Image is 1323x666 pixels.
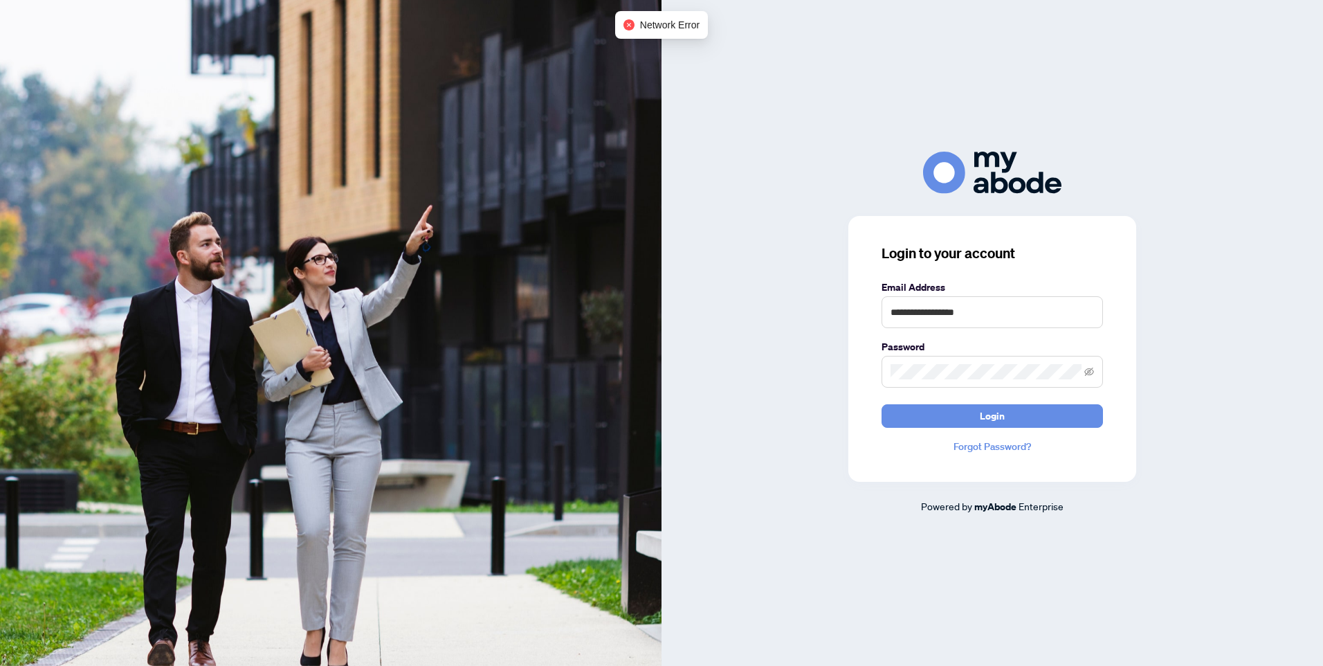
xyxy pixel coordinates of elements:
span: Powered by [921,500,972,512]
a: Forgot Password? [882,439,1103,454]
span: Login [980,405,1005,427]
label: Email Address [882,280,1103,295]
span: Network Error [640,17,700,33]
a: myAbode [974,499,1016,514]
button: Login [882,404,1103,428]
span: close-circle [623,19,635,30]
img: ma-logo [923,152,1061,194]
label: Password [882,339,1103,354]
h3: Login to your account [882,244,1103,263]
span: Enterprise [1019,500,1064,512]
span: eye-invisible [1084,367,1094,377]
